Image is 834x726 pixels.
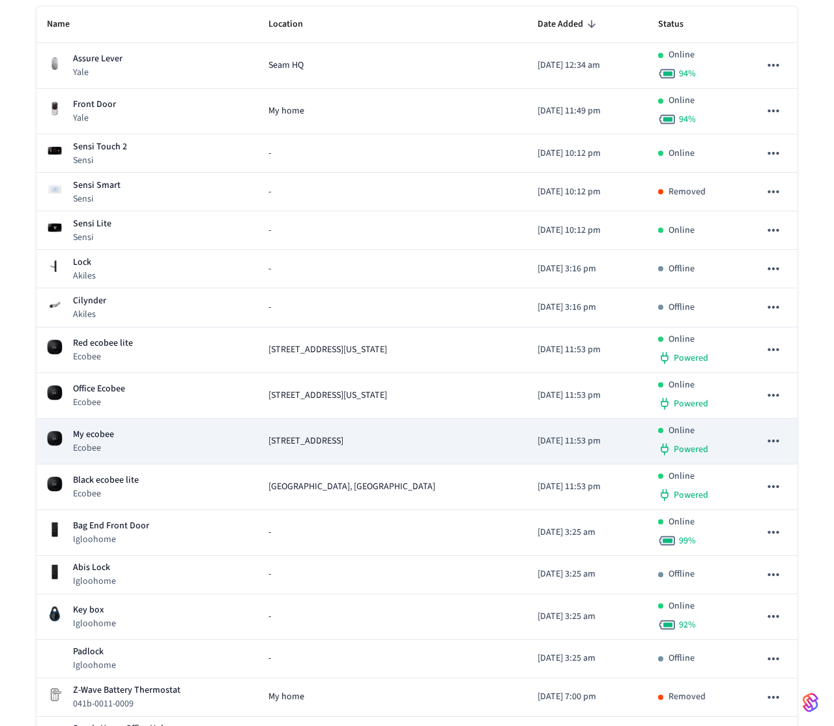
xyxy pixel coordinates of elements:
[268,652,271,665] span: -
[268,224,271,237] span: -
[47,339,63,355] img: ecobee_lite_3
[73,428,114,442] p: My ecobee
[674,489,708,502] span: Powered
[669,185,706,199] p: Removed
[73,192,121,205] p: Sensi
[268,59,304,72] span: Seam HQ
[47,101,63,117] img: Yale Assure Touchscreen Wifi Smart Lock, Satin Nickel, Front
[73,487,139,500] p: Ecobee
[47,55,63,71] img: August Wifi Smart Lock 3rd Gen, Silver, Front
[669,333,695,346] p: Online
[674,397,708,410] span: Powered
[679,113,696,126] span: 94 %
[73,337,133,350] p: Red ecobee lite
[669,652,695,665] p: Offline
[47,385,63,401] img: ecobee_lite_3
[538,480,637,494] p: [DATE] 11:53 pm
[73,269,96,282] p: Akiles
[268,434,343,448] span: [STREET_ADDRESS]
[47,476,63,492] img: ecobee_lite_3
[47,522,63,537] img: igloohome_deadbolt_2s
[538,526,637,539] p: [DATE] 3:25 am
[658,14,700,35] span: Status
[73,140,127,154] p: Sensi Touch 2
[538,224,637,237] p: [DATE] 10:12 pm
[73,231,111,244] p: Sensi
[73,697,180,710] p: 041b-0011-0009
[538,343,637,357] p: [DATE] 11:53 pm
[538,262,637,276] p: [DATE] 3:16 pm
[674,352,708,365] span: Powered
[73,396,125,409] p: Ecobee
[73,52,122,66] p: Assure Lever
[47,297,63,312] img: Akiles Cylinder
[674,443,708,456] span: Powered
[268,14,320,35] span: Location
[47,687,63,703] img: Placeholder Lock Image
[538,389,637,402] p: [DATE] 11:53 pm
[73,659,116,672] p: Igloohome
[268,104,304,118] span: My home
[73,684,180,697] p: Z-Wave Battery Thermostat
[669,224,695,237] p: Online
[268,480,435,494] span: [GEOGRAPHIC_DATA], [GEOGRAPHIC_DATA]
[73,575,116,588] p: Igloohome
[669,94,695,108] p: Online
[679,534,696,547] span: 99 %
[73,561,116,575] p: Abis Lock
[669,690,706,704] p: Removed
[73,112,116,125] p: Yale
[73,382,125,396] p: Office Ecobee
[669,424,695,438] p: Online
[669,599,695,613] p: Online
[47,606,63,622] img: igloohome_sk3e
[73,645,116,659] p: Padlock
[538,567,637,581] p: [DATE] 3:25 am
[73,350,133,363] p: Ecobee
[538,104,637,118] p: [DATE] 11:49 pm
[538,185,637,199] p: [DATE] 10:12 pm
[73,294,106,308] p: Cilynder
[73,533,149,546] p: Igloohome
[73,66,122,79] p: Yale
[538,690,637,704] p: [DATE] 7:00 pm
[47,14,87,35] span: Name
[803,692,818,713] img: SeamLogoGradient.69752ec5.svg
[268,185,271,199] span: -
[669,567,695,581] p: Offline
[73,98,116,112] p: Front Door
[679,67,696,80] span: 94 %
[73,474,139,487] p: Black ecobee lite
[47,564,63,580] img: igloohome_deadbolt_2s
[538,652,637,665] p: [DATE] 3:25 am
[538,14,600,35] span: Date Added
[73,217,111,231] p: Sensi Lite
[268,301,271,314] span: -
[47,431,63,446] img: ecobee_lite_3
[73,617,116,630] p: Igloohome
[73,603,116,617] p: Key box
[669,301,695,314] p: Offline
[47,181,63,197] img: Sensi Smart Thermostat (White)
[73,256,96,269] p: Lock
[538,59,637,72] p: [DATE] 12:34 am
[268,343,387,357] span: [STREET_ADDRESS][US_STATE]
[679,618,696,631] span: 92 %
[268,262,271,276] span: -
[669,48,695,62] p: Online
[268,610,271,624] span: -
[538,434,637,448] p: [DATE] 11:53 pm
[538,610,637,624] p: [DATE] 3:25 am
[47,143,63,159] img: Sensi Touch 2 Smart Thermostat (Black)
[268,526,271,539] span: -
[268,690,304,704] span: My home
[73,442,114,455] p: Ecobee
[73,179,121,192] p: Sensi Smart
[669,147,695,160] p: Online
[268,567,271,581] span: -
[73,308,106,321] p: Akiles
[669,515,695,529] p: Online
[47,220,63,235] img: Sensi Lite Smart Thermostat (Black)
[268,389,387,402] span: [STREET_ADDRESS][US_STATE]
[73,154,127,167] p: Sensi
